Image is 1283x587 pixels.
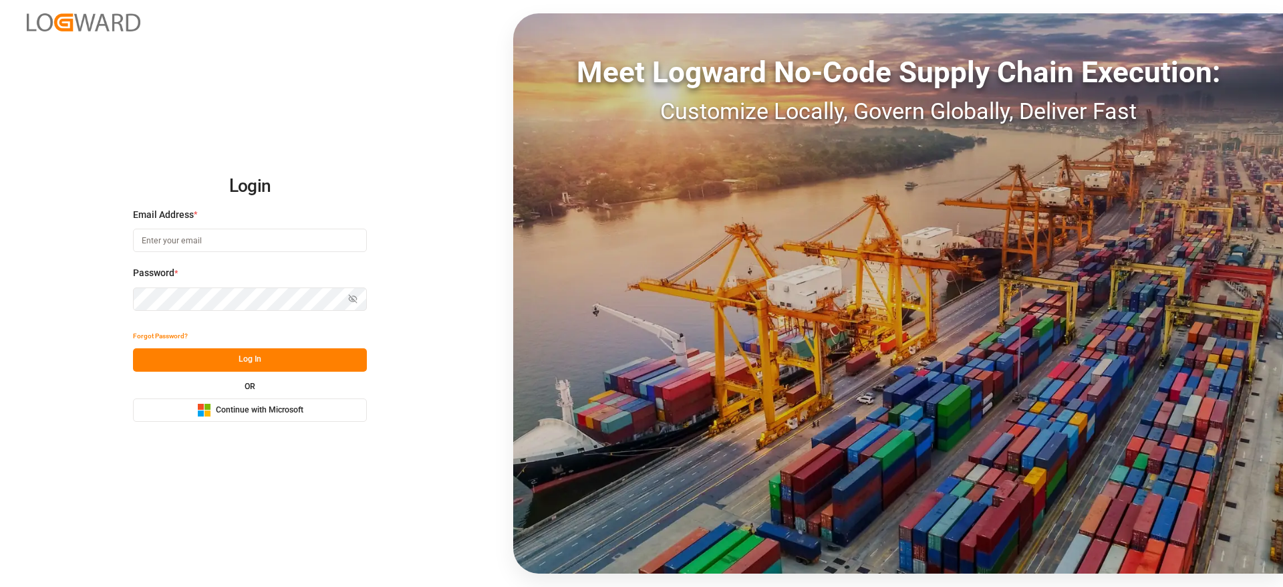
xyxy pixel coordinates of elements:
[245,382,255,390] small: OR
[133,325,188,348] button: Forgot Password?
[513,94,1283,128] div: Customize Locally, Govern Globally, Deliver Fast
[133,348,367,372] button: Log In
[133,266,174,280] span: Password
[133,165,367,208] h2: Login
[133,398,367,422] button: Continue with Microsoft
[133,208,194,222] span: Email Address
[27,13,140,31] img: Logward_new_orange.png
[216,404,303,417] span: Continue with Microsoft
[513,50,1283,94] div: Meet Logward No-Code Supply Chain Execution:
[133,229,367,252] input: Enter your email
